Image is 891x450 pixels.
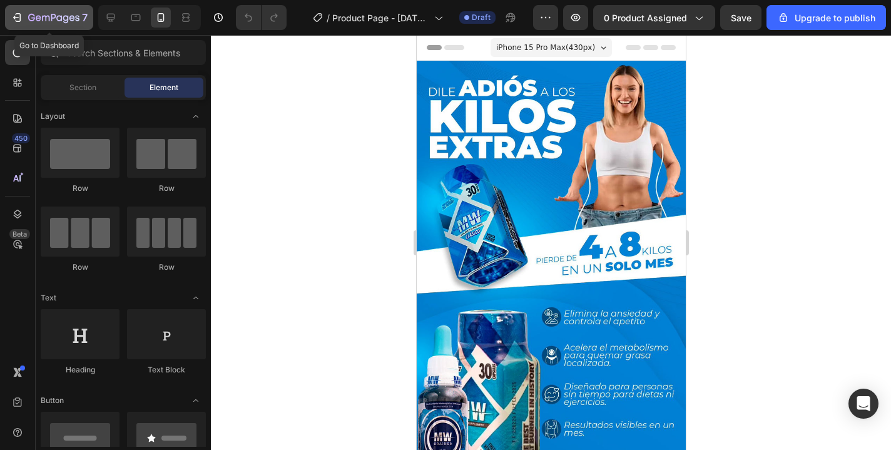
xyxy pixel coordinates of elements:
div: Row [127,183,206,194]
div: Row [41,183,120,194]
span: Text [41,292,56,304]
div: 450 [12,133,30,143]
span: Section [69,82,96,93]
button: Save [720,5,761,30]
div: Undo/Redo [236,5,287,30]
button: 7 [5,5,93,30]
div: Row [127,262,206,273]
span: Save [731,13,751,23]
span: 0 product assigned [604,11,687,24]
span: / [327,11,330,24]
span: Toggle open [186,391,206,411]
span: Product Page - [DATE] 09:30:07 [332,11,429,24]
span: Toggle open [186,288,206,308]
div: Beta [9,229,30,239]
input: Search Sections & Elements [41,40,206,65]
div: Heading [41,364,120,376]
button: Upgrade to publish [766,5,886,30]
div: Text Block [127,364,206,376]
button: 0 product assigned [593,5,715,30]
span: Button [41,395,64,406]
div: Open Intercom Messenger [848,389,878,419]
span: Element [150,82,178,93]
span: Toggle open [186,106,206,126]
div: Row [41,262,120,273]
span: Layout [41,111,65,122]
div: Upgrade to publish [777,11,875,24]
p: 7 [82,10,88,25]
iframe: Design area [417,35,686,450]
span: Draft [472,12,491,23]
